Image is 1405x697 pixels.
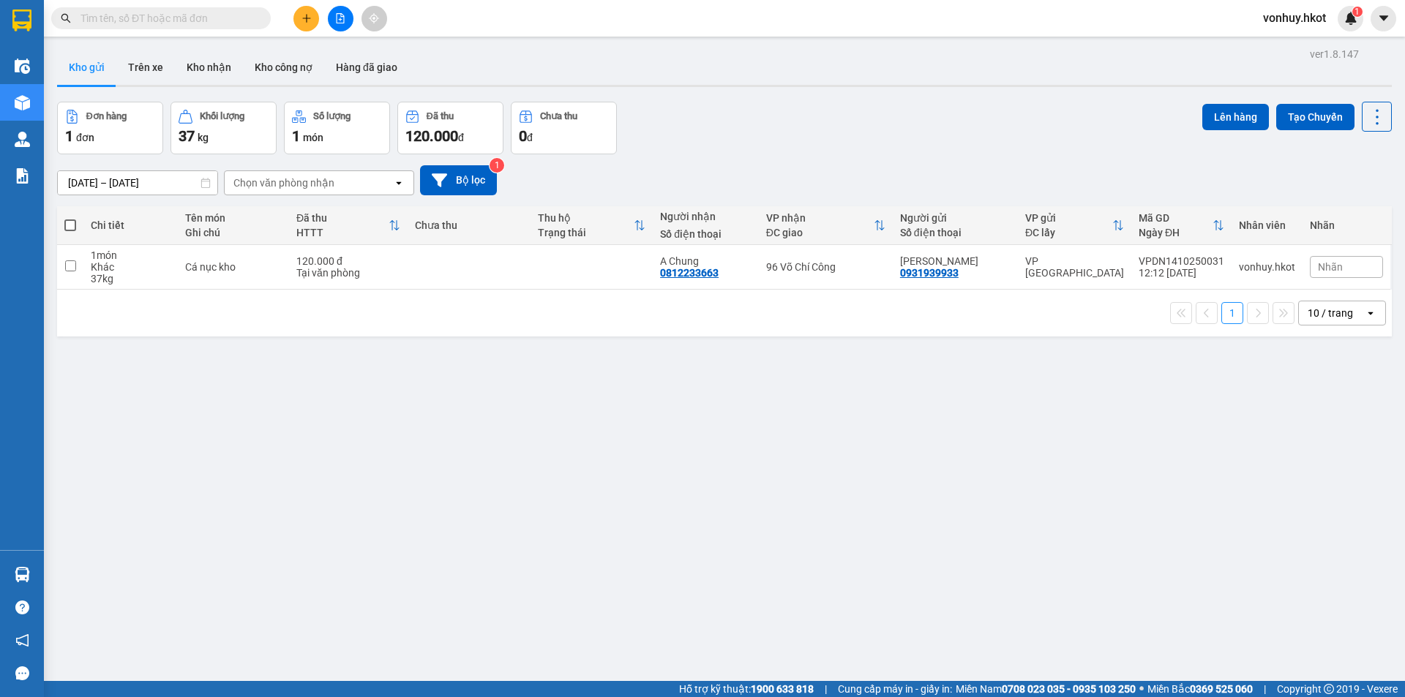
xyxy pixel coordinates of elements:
span: question-circle [15,600,29,614]
div: Ngày ĐH [1139,227,1213,238]
div: Nhân viên [1239,219,1295,231]
img: icon-new-feature [1344,12,1357,25]
div: HTTT [296,227,389,238]
span: search [61,13,71,23]
button: Đơn hàng1đơn [57,102,163,154]
div: Đã thu [427,111,454,121]
div: ĐC giao [766,227,874,238]
span: plus [301,13,312,23]
div: Tên món [185,212,282,224]
div: A Chung [660,255,752,267]
span: | [1264,681,1266,697]
span: 1 [292,127,300,145]
button: plus [293,6,319,31]
svg: open [393,177,405,189]
button: file-add [328,6,353,31]
button: aim [361,6,387,31]
span: aim [369,13,379,23]
img: solution-icon [15,168,30,184]
span: 37 [179,127,195,145]
div: Thu hộ [538,212,634,224]
span: copyright [1324,684,1334,694]
span: notification [15,633,29,647]
div: 0812233663 [660,267,719,279]
img: warehouse-icon [15,95,30,110]
th: Toggle SortBy [1131,206,1232,245]
span: Miền Bắc [1147,681,1253,697]
span: 1 [65,127,73,145]
span: đ [527,132,533,143]
button: Đã thu120.000đ [397,102,503,154]
div: Chọn văn phòng nhận [233,176,334,190]
strong: 1900 633 818 [751,683,814,695]
span: caret-down [1377,12,1390,25]
button: Hàng đã giao [324,50,409,85]
div: 37 kg [91,273,171,285]
div: Trạng thái [538,227,634,238]
span: Hỗ trợ kỹ thuật: [679,681,814,697]
img: warehouse-icon [15,59,30,74]
svg: open [1365,307,1376,319]
strong: 0369 525 060 [1190,683,1253,695]
div: Cá nục kho [185,261,282,273]
div: Anh Hậu [900,255,1011,267]
sup: 1 [490,158,504,173]
div: 1 món [91,249,171,261]
span: ⚪️ [1139,686,1144,692]
div: Chưa thu [415,219,522,231]
div: Đơn hàng [86,111,127,121]
div: Số lượng [313,111,351,121]
div: 96 Võ Chí Công [766,261,885,273]
button: Số lượng1món [284,102,390,154]
div: Ghi chú [185,227,282,238]
th: Toggle SortBy [531,206,653,245]
div: Số điện thoại [900,227,1011,238]
th: Toggle SortBy [759,206,893,245]
button: Khối lượng37kg [171,102,277,154]
span: 120.000 [405,127,458,145]
button: Tạo Chuyến [1276,104,1355,130]
div: Đã thu [296,212,389,224]
span: vonhuy.hkot [1251,9,1338,27]
div: 0931939933 [900,267,959,279]
span: 0 [519,127,527,145]
div: Chưa thu [540,111,577,121]
button: Trên xe [116,50,175,85]
div: 12:12 [DATE] [1139,267,1224,279]
div: Nhãn [1310,219,1383,231]
div: 10 / trang [1308,306,1353,320]
div: VP nhận [766,212,874,224]
div: vonhuy.hkot [1239,261,1295,273]
span: Miền Nam [956,681,1136,697]
div: Khối lượng [200,111,244,121]
button: Lên hàng [1202,104,1269,130]
th: Toggle SortBy [1018,206,1131,245]
span: Nhãn [1318,261,1343,273]
span: | [825,681,827,697]
span: 1 [1355,7,1360,17]
span: file-add [335,13,345,23]
input: Select a date range. [58,171,217,195]
img: warehouse-icon [15,567,30,582]
div: VP [GEOGRAPHIC_DATA] [1025,255,1124,279]
div: VP gửi [1025,212,1112,224]
div: Mã GD [1139,212,1213,224]
span: message [15,666,29,680]
input: Tìm tên, số ĐT hoặc mã đơn [80,10,253,26]
span: kg [198,132,209,143]
sup: 1 [1352,7,1363,17]
div: Số điện thoại [660,228,752,240]
span: đơn [76,132,94,143]
img: warehouse-icon [15,132,30,147]
div: Người nhận [660,211,752,222]
div: Tại văn phòng [296,267,400,279]
div: Người gửi [900,212,1011,224]
button: Kho gửi [57,50,116,85]
div: Khác [91,261,171,273]
button: Bộ lọc [420,165,497,195]
button: Kho nhận [175,50,243,85]
strong: 0708 023 035 - 0935 103 250 [1002,683,1136,695]
div: VPDN1410250031 [1139,255,1224,267]
div: ĐC lấy [1025,227,1112,238]
span: Cung cấp máy in - giấy in: [838,681,952,697]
